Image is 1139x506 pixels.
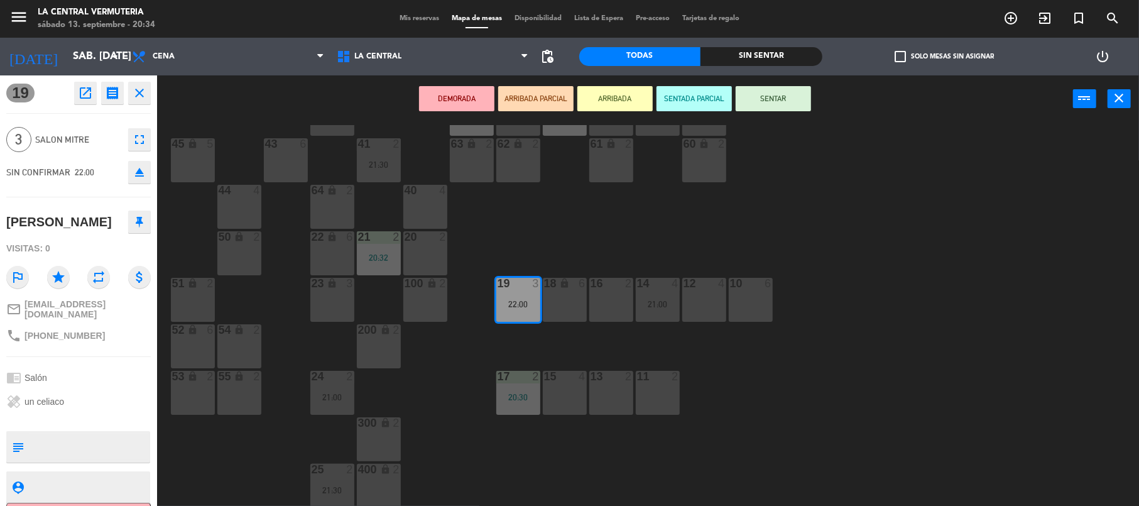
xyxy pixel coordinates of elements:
[234,324,244,335] i: lock
[327,231,337,242] i: lock
[25,331,105,341] span: [PHONE_NUMBER]
[128,266,151,289] i: attach_money
[718,278,726,289] div: 4
[346,278,354,289] div: 3
[577,86,653,111] button: ARRIBADA
[153,52,175,61] span: Cena
[6,266,29,289] i: outlined_flag
[765,278,772,289] div: 6
[107,49,123,64] i: arrow_drop_down
[1112,91,1127,106] i: close
[486,138,493,150] div: 2
[380,464,391,475] i: lock
[128,82,151,104] button: close
[672,278,679,289] div: 4
[207,278,214,289] div: 2
[532,371,540,382] div: 2
[253,324,261,336] div: 2
[1037,11,1052,26] i: exit_to_app
[6,302,21,317] i: mail_outline
[310,393,354,402] div: 21:00
[207,138,214,150] div: 5
[439,231,447,243] div: 2
[625,371,633,382] div: 2
[532,278,540,289] div: 3
[78,85,93,101] i: open_in_new
[1077,91,1093,106] i: power_input
[532,138,540,150] div: 2
[187,324,198,335] i: lock
[9,8,28,26] i: menu
[346,231,354,243] div: 6
[559,278,570,289] i: lock
[128,161,151,184] button: eject
[6,84,35,102] span: 19
[87,266,110,289] i: repeat
[625,278,633,289] div: 2
[496,393,540,402] div: 20:30
[730,278,731,289] div: 10
[172,138,173,150] div: 45
[544,278,545,289] div: 18
[498,86,574,111] button: ARRIBADA PARCIAL
[354,52,401,61] span: La Central
[346,464,354,475] div: 2
[327,278,337,289] i: lock
[207,324,214,336] div: 6
[358,417,359,429] div: 300
[637,371,638,382] div: 11
[38,6,155,19] div: La Central Vermuteria
[207,371,214,382] div: 2
[358,464,359,475] div: 400
[699,138,709,149] i: lock
[35,133,122,147] span: Salon Mitre
[11,480,25,494] i: person_pin
[346,371,354,382] div: 2
[172,324,173,336] div: 52
[579,278,586,289] div: 6
[718,138,726,150] div: 2
[1073,89,1096,108] button: power_input
[439,185,447,196] div: 4
[346,185,354,196] div: 2
[1003,11,1018,26] i: add_circle_outline
[636,300,680,309] div: 21:00
[700,47,822,66] div: Sin sentar
[327,185,337,195] i: lock
[1108,89,1131,108] button: close
[393,417,400,429] div: 2
[358,138,359,150] div: 41
[676,15,746,22] span: Tarjetas de regalo
[172,278,173,289] div: 51
[6,299,151,319] a: mail_outline[EMAIL_ADDRESS][DOMAIN_NAME]
[629,15,676,22] span: Pre-acceso
[579,47,701,66] div: Todas
[657,86,732,111] button: SENTADA PARCIAL
[466,138,477,149] i: lock
[358,324,359,336] div: 200
[25,373,47,383] span: Salón
[187,278,198,289] i: lock
[74,82,97,104] button: open_in_new
[672,371,679,382] div: 2
[895,51,994,62] label: Solo mesas sin asignar
[427,278,437,289] i: lock
[544,371,545,382] div: 15
[253,231,261,243] div: 2
[310,486,354,495] div: 21:30
[513,138,523,149] i: lock
[234,231,244,242] i: lock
